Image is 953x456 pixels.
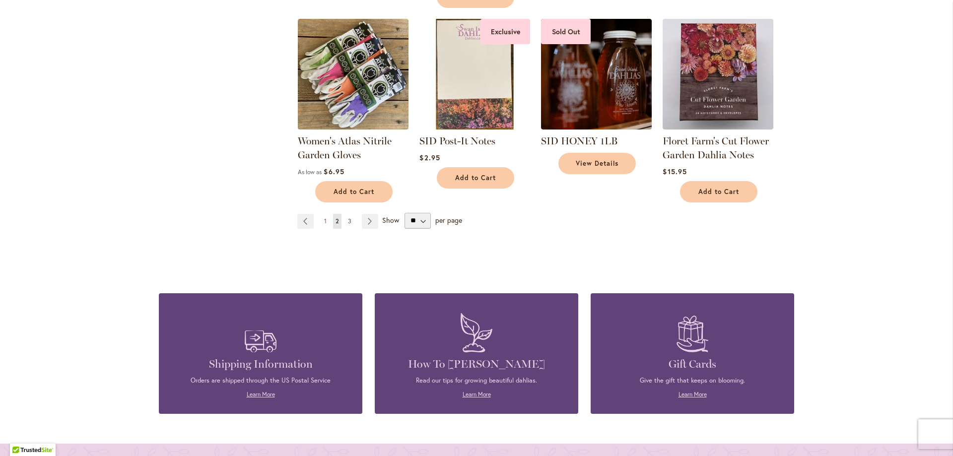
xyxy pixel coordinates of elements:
[419,153,440,162] span: $2.95
[437,167,514,189] button: Add to Cart
[663,122,773,131] a: Floret Farm's Cut Flower Garden Dahlia Notes - FRONT
[174,376,347,385] p: Orders are shipped through the US Postal Service
[419,19,530,130] img: SID POST-IT NOTES
[663,135,769,161] a: Floret Farm's Cut Flower Garden Dahlia Notes
[576,159,618,168] span: View Details
[541,122,652,131] a: SID HONEY 1LB Sold Out
[382,215,399,224] span: Show
[606,357,779,371] h4: Gift Cards
[298,19,408,130] img: Women's Atlas Nitrile Gloves in 4 sizes
[435,215,462,224] span: per page
[174,357,347,371] h4: Shipping Information
[348,217,351,225] span: 3
[336,217,339,225] span: 2
[663,167,686,176] span: $15.95
[419,122,530,131] a: SID POST-IT NOTES Exclusive
[334,188,374,196] span: Add to Cart
[419,135,495,147] a: SID Post-It Notes
[315,181,393,202] button: Add to Cart
[345,214,354,229] a: 3
[541,19,591,44] div: Sold Out
[298,122,408,131] a: Women's Atlas Nitrile Gloves in 4 sizes
[606,376,779,385] p: Give the gift that keeps on blooming.
[558,153,636,174] a: View Details
[298,168,322,176] span: As low as
[541,19,652,130] img: SID HONEY 1LB
[541,135,617,147] a: SID HONEY 1LB
[390,376,563,385] p: Read our tips for growing beautiful dahlias.
[324,217,327,225] span: 1
[679,391,707,398] a: Learn More
[322,214,329,229] a: 1
[455,174,496,182] span: Add to Cart
[680,181,757,202] button: Add to Cart
[390,357,563,371] h4: How To [PERSON_NAME]
[7,421,35,449] iframe: Launch Accessibility Center
[663,19,773,130] img: Floret Farm's Cut Flower Garden Dahlia Notes - FRONT
[298,135,392,161] a: Women's Atlas Nitrile Garden Gloves
[247,391,275,398] a: Learn More
[463,391,491,398] a: Learn More
[480,19,530,44] div: Exclusive
[698,188,739,196] span: Add to Cart
[324,167,344,176] span: $6.95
